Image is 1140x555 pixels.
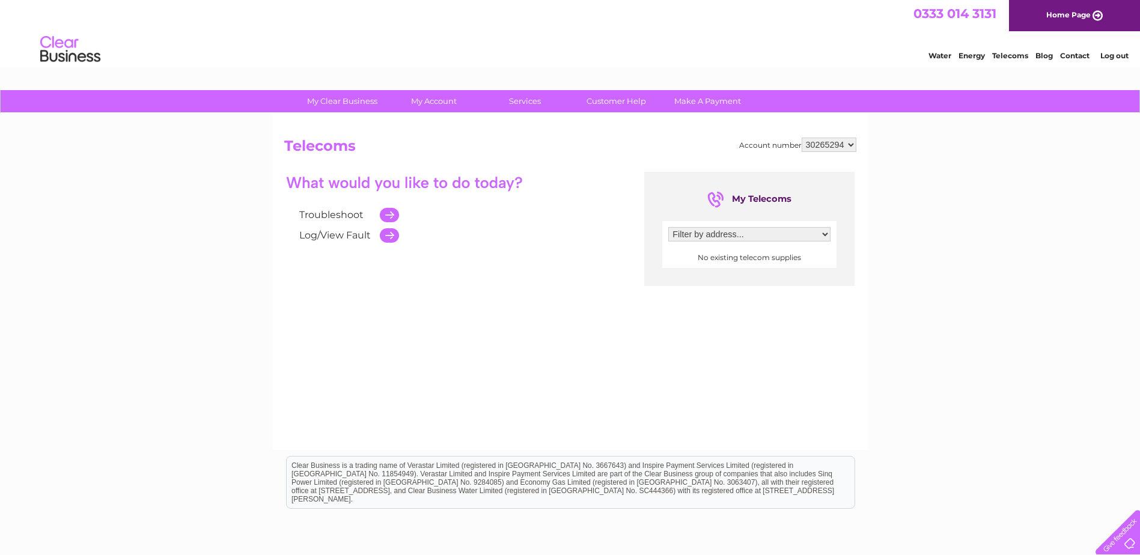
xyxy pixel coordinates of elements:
a: 0333 014 3131 [913,6,996,21]
img: logo.png [40,31,101,68]
a: Telecoms [992,51,1028,60]
center: No existing telecom supplies [668,253,831,262]
div: Clear Business is a trading name of Verastar Limited (registered in [GEOGRAPHIC_DATA] No. 3667643... [287,7,855,58]
a: Customer Help [567,90,666,112]
a: My Clear Business [293,90,392,112]
a: Log/View Fault [299,229,371,241]
a: My Account [384,90,483,112]
a: Contact [1060,51,1090,60]
div: My Telecoms [707,190,791,209]
a: Water [928,51,951,60]
a: Blog [1035,51,1053,60]
a: Services [475,90,575,112]
a: Make A Payment [658,90,757,112]
h2: Telecoms [284,138,856,160]
a: Log out [1100,51,1129,60]
a: Energy [959,51,985,60]
div: Account number [739,138,856,152]
a: Troubleshoot [299,209,364,220]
